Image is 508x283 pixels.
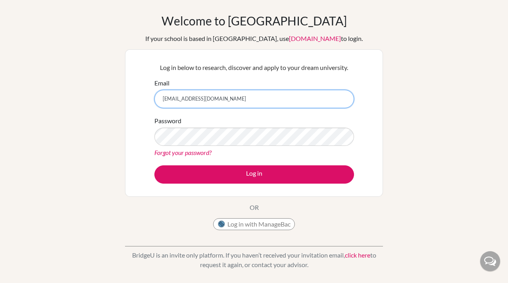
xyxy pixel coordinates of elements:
[18,6,35,13] span: Help
[213,218,295,230] button: Log in with ManageBac
[162,14,347,28] h1: Welcome to [GEOGRAPHIC_DATA]
[154,165,354,184] button: Log in
[154,116,181,126] label: Password
[250,203,259,212] p: OR
[154,78,169,88] label: Email
[125,250,383,269] p: BridgeU is an invite only platform. If you haven’t received your invitation email, to request it ...
[345,251,370,259] a: click here
[289,35,341,42] a: [DOMAIN_NAME]
[154,63,354,72] p: Log in below to research, discover and apply to your dream university.
[154,149,212,156] a: Forgot your password?
[145,34,363,43] div: If your school is based in [GEOGRAPHIC_DATA], use to login.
